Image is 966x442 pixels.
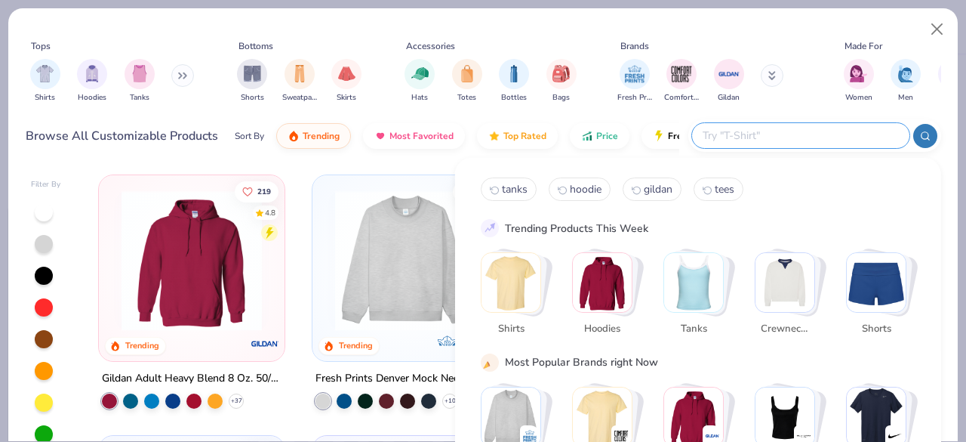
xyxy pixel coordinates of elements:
[715,182,734,196] span: tees
[238,39,273,53] div: Bottoms
[288,130,300,142] img: trending.gif
[644,182,672,196] span: gildan
[35,92,55,104] span: Shirts
[664,92,699,104] span: Comfort Colors
[552,65,569,82] img: Bags Image
[31,179,61,190] div: Filter By
[477,123,558,149] button: Top Rated
[411,92,428,104] span: Hats
[664,59,699,104] div: filter for Comfort Colors
[237,59,267,104] button: filter button
[617,59,652,104] div: filter for Fresh Prints
[30,59,60,104] button: filter button
[406,39,455,53] div: Accessories
[481,252,550,342] button: Stack Card Button Shirts
[897,65,914,82] img: Men Image
[481,253,540,312] img: Shirts
[405,59,435,104] button: filter button
[230,397,241,406] span: + 37
[572,252,641,342] button: Stack Card Button Hoodies
[411,65,429,82] img: Hats Image
[505,354,658,370] div: Most Popular Brands right Now
[851,321,900,336] span: Shorts
[755,252,824,342] button: Stack Card Button Crewnecks
[573,253,632,312] img: Hoodies
[844,59,874,104] button: filter button
[241,92,264,104] span: Shorts
[102,369,281,388] div: Gildan Adult Heavy Blend 8 Oz. 50/50 Hooded Sweatshirt
[653,130,665,142] img: flash.gif
[923,15,952,44] button: Close
[641,123,816,149] button: Fresh Prints Flash
[331,59,361,104] div: filter for Skirts
[249,329,279,359] img: Gildan logo
[486,321,535,336] span: Shirts
[483,221,497,235] img: trend_line.gif
[78,92,106,104] span: Hoodies
[620,39,649,53] div: Brands
[363,123,465,149] button: Most Favorited
[291,65,308,82] img: Sweatpants Image
[549,178,611,201] button: hoodie1
[237,59,267,104] div: filter for Shorts
[30,59,60,104] div: filter for Shirts
[552,92,570,104] span: Bags
[718,63,740,85] img: Gildan Image
[84,65,100,82] img: Hoodies Image
[596,130,618,142] span: Price
[374,130,386,142] img: most_fav.gif
[483,355,497,369] img: party_popper.gif
[501,92,527,104] span: Bottles
[664,59,699,104] button: filter button
[235,129,264,143] div: Sort By
[31,39,51,53] div: Tops
[276,123,351,149] button: Trending
[481,178,537,201] button: tanks0
[546,59,577,104] div: filter for Bags
[847,253,906,312] img: Shorts
[26,127,218,145] div: Browse All Customizable Products
[499,59,529,104] div: filter for Bottles
[452,59,482,104] button: filter button
[844,59,874,104] div: filter for Women
[244,65,261,82] img: Shorts Image
[257,187,271,195] span: 219
[506,65,522,82] img: Bottles Image
[499,59,529,104] button: filter button
[503,130,546,142] span: Top Rated
[77,59,107,104] button: filter button
[452,59,482,104] div: filter for Totes
[282,92,317,104] span: Sweatpants
[714,59,744,104] div: filter for Gildan
[457,92,476,104] span: Totes
[405,59,435,104] div: filter for Hats
[454,181,493,202] button: Like
[125,59,155,104] div: filter for Tanks
[488,130,500,142] img: TopRated.gif
[891,59,921,104] button: filter button
[546,59,577,104] button: filter button
[898,92,913,104] span: Men
[755,253,814,312] img: Crewnecks
[282,59,317,104] button: filter button
[623,178,681,201] button: gildan2
[303,130,340,142] span: Trending
[668,130,746,142] span: Fresh Prints Flash
[845,92,872,104] span: Women
[714,59,744,104] button: filter button
[125,59,155,104] button: filter button
[331,59,361,104] button: filter button
[577,321,626,336] span: Hoodies
[282,59,317,104] div: filter for Sweatpants
[663,252,733,342] button: Stack Card Button Tanks
[664,253,723,312] img: Tanks
[846,252,915,342] button: Stack Card Button Shorts
[235,181,278,202] button: Like
[570,182,601,196] span: hoodie
[617,59,652,104] button: filter button
[701,127,899,144] input: Try "T-Shirt"
[459,65,475,82] img: Totes Image
[505,220,648,236] div: Trending Products This Week
[77,59,107,104] div: filter for Hoodies
[623,63,646,85] img: Fresh Prints Image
